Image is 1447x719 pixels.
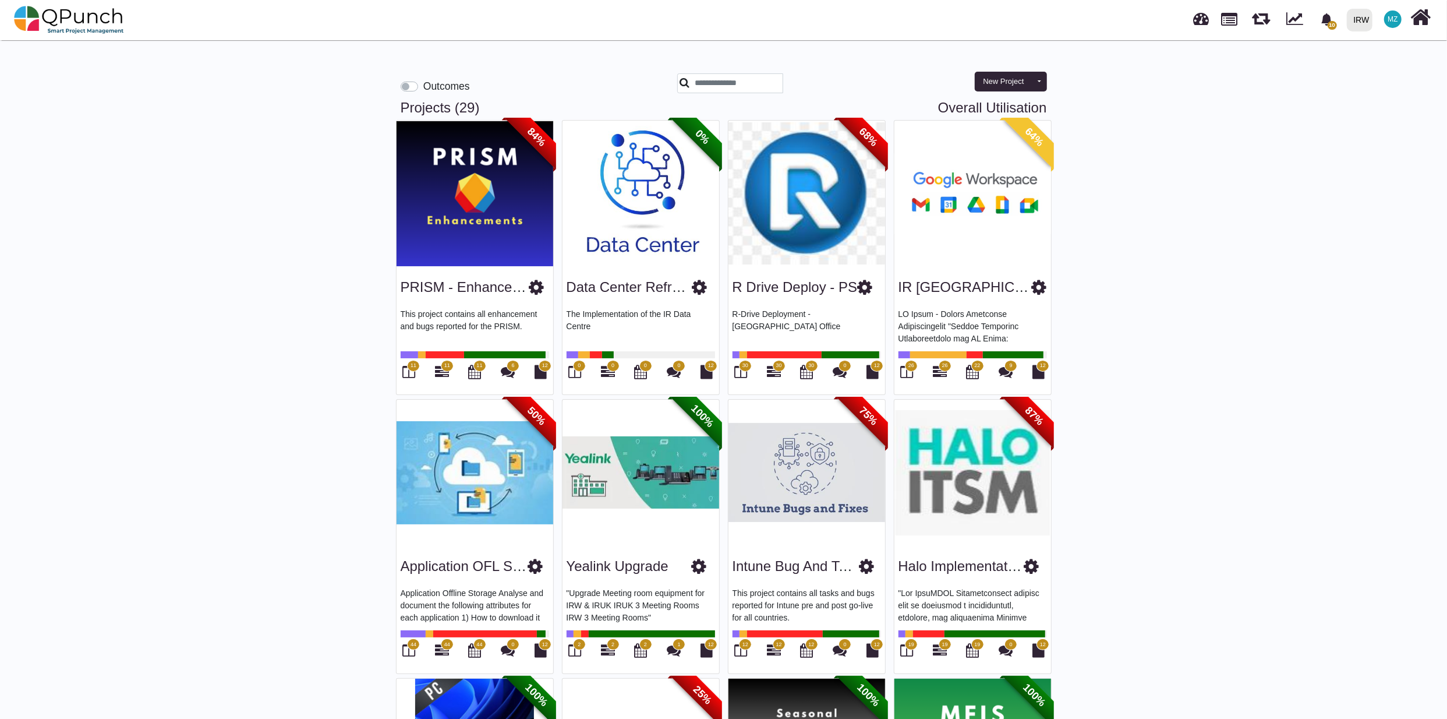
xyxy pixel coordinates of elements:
i: Board [568,365,581,379]
i: Calendar [801,643,813,657]
img: qpunch-sp.fa6292f.png [14,2,124,37]
i: Board [568,643,581,657]
span: 44 [411,641,416,649]
span: 12 [708,362,714,370]
i: Punch Discussions [999,365,1013,379]
i: Home [1411,6,1431,29]
span: 19 [908,641,914,649]
i: Punch Discussions [833,365,847,379]
span: 0 [844,641,847,649]
h3: Intune Bug and Tasks [733,558,859,575]
i: Board [402,365,415,379]
h3: Application OFL STRG [401,558,528,575]
i: Calendar [469,643,482,657]
i: Gantt [435,365,449,379]
i: Calendar [801,365,813,379]
span: Projects [1222,8,1238,26]
span: 0 [578,362,581,370]
span: 2 [644,641,647,649]
a: Data Center Refresh [567,279,695,295]
svg: bell fill [1321,13,1333,26]
i: Document Library [700,365,713,379]
span: 12 [1040,641,1046,649]
p: "Lor IpsuMDOL Sitametconsect adipisc elit se doeiusmod t incididuntutl, etdolore, mag aliquaenima... [898,587,1047,622]
h3: PRISM - Enhancements [401,279,529,296]
span: 100% [670,384,734,449]
span: 2 [578,641,581,649]
a: Yealink Upgrade [567,558,668,574]
a: Intune Bug and Tasks [733,558,868,574]
span: 12 [708,641,714,649]
h3: Yealink Upgrade [567,558,668,575]
i: Document Library [1032,365,1045,379]
span: 11 [411,362,416,370]
div: IRW [1354,10,1370,30]
span: 44 [476,641,482,649]
i: Document Library [1032,643,1045,657]
i: Punch Discussions [501,365,515,379]
h3: Data Center Refresh [567,279,692,296]
p: "Upgrade Meeting room equipment for IRW & IRUK IRUK 3 Meeting Rooms IRW 3 Meeting Rooms" [567,587,715,622]
a: 12 [767,648,781,657]
i: Board [900,643,913,657]
span: 11 [476,362,482,370]
i: Document Library [535,643,547,657]
button: New Project [975,72,1032,91]
i: Calendar [635,365,648,379]
span: 12 [776,641,782,649]
h3: R Drive Deploy - PS [733,279,858,296]
a: IR [GEOGRAPHIC_DATA] Google WSI [898,279,1141,295]
span: Dashboard [1194,7,1209,24]
a: 26 [933,369,947,379]
i: Punch Discussions [833,643,847,657]
h3: Projects (29) [401,100,1047,117]
span: 10 [1328,21,1337,30]
span: Releases [1252,6,1270,25]
p: This project contains all tasks and bugs reported for Intune pre and post go-live for all countries. [733,587,881,622]
span: 0 [678,362,681,370]
span: 0 [844,362,847,370]
span: 19 [942,641,948,649]
div: Dynamic Report [1280,1,1314,39]
span: 12 [542,641,548,649]
i: Calendar [967,365,979,379]
a: 2 [601,648,615,657]
span: 19 [974,641,980,649]
i: Board [900,365,913,379]
span: 0 [512,641,515,649]
span: 9 [1010,362,1013,370]
span: 87% [1002,384,1066,449]
span: 30 [742,362,748,370]
span: 0 [611,362,614,370]
p: LO Ipsum - Dolors Ametconse Adipiscingelit "Seddoe Temporinc Utlaboreetdolo mag AL Enima: Minimve... [898,308,1047,343]
a: 44 [435,648,449,657]
i: Board [734,643,747,657]
span: 1 [678,641,681,649]
span: 64% [1002,105,1066,170]
span: 26 [942,362,948,370]
h3: Halo Implementation [898,558,1024,575]
i: Gantt [767,643,781,657]
p: Application Offline Storage Analyse and document the following attributes for each application 1)... [401,587,549,622]
a: R Drive Deploy - PS [733,279,858,295]
span: 30 [776,362,782,370]
span: 6 [512,362,515,370]
span: 26 [908,362,914,370]
i: Document Library [535,365,547,379]
span: 44 [444,641,450,649]
a: 19 [933,648,947,657]
i: Gantt [933,365,947,379]
a: 11 [435,369,449,379]
span: 75% [836,384,900,449]
span: 22 [974,362,980,370]
span: MZ [1388,16,1398,23]
span: 0% [670,105,734,170]
i: Gantt [767,365,781,379]
span: 12 [1040,362,1046,370]
i: Gantt [601,365,615,379]
i: Calendar [635,643,648,657]
span: 30 [808,362,814,370]
span: 84% [504,105,568,170]
span: 12 [742,641,748,649]
i: Punch Discussions [667,365,681,379]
